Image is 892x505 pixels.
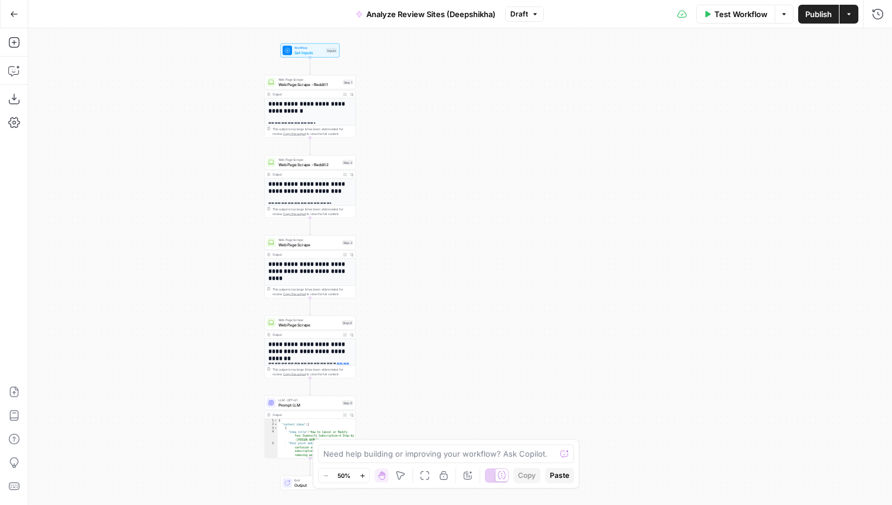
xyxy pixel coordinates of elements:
[798,5,839,24] button: Publish
[714,8,768,20] span: Test Workflow
[273,172,340,177] div: Output
[309,218,311,235] g: Edge from step_2 to step_3
[278,242,340,247] span: Web Page Scrape
[264,476,356,490] div: EndOutput
[294,478,335,483] span: End
[278,237,340,242] span: Web Page Scrape
[326,48,337,53] div: Inputs
[342,240,353,245] div: Step 3
[278,161,340,167] span: Web Page Scrape - Reddit 2
[265,430,278,442] div: 4
[309,298,311,315] g: Edge from step_3 to step_4
[805,8,832,20] span: Publish
[278,157,340,162] span: Web Page Scrape
[265,427,278,431] div: 3
[278,318,340,322] span: Web Page Scrape
[278,322,340,328] span: Web Page Scrape
[273,92,340,97] div: Output
[265,423,278,427] div: 2
[265,442,278,469] div: 5
[264,44,356,58] div: WorkflowSet InputsInputs
[274,427,278,431] span: Toggle code folding, rows 3 through 7
[283,292,306,296] span: Copy the output
[283,372,306,376] span: Copy the output
[342,160,353,165] div: Step 2
[343,80,353,85] div: Step 1
[309,458,311,476] g: Edge from step_5 to end
[273,127,353,136] div: This output is too large & has been abbreviated for review. to view the full content.
[510,9,528,19] span: Draft
[278,81,340,87] span: Web Page Scrape - Reddit 1
[278,402,340,408] span: Prompt LLM
[550,470,569,481] span: Paste
[265,419,278,423] div: 1
[696,5,775,24] button: Test Workflow
[273,207,353,216] div: This output is too large & has been abbreviated for review. to view the full content.
[283,212,306,216] span: Copy the output
[513,468,540,483] button: Copy
[342,400,353,405] div: Step 5
[278,398,340,402] span: LLM · GPT-4.1
[273,332,340,337] div: Output
[309,58,311,75] g: Edge from start to step_1
[349,5,503,24] button: Analyze Review Sites (Deepshikha)
[278,77,340,82] span: Web Page Scrape
[264,396,356,458] div: LLM · GPT-4.1Prompt LLMStep 5Output{ "content_ideas":[ { "Idea title":"How to Cancel or Modify Yo...
[274,423,278,427] span: Toggle code folding, rows 2 through 28
[545,468,574,483] button: Paste
[505,6,544,22] button: Draft
[518,470,536,481] span: Copy
[366,8,496,20] span: Analyze Review Sites (Deepshikha)
[273,287,353,296] div: This output is too large & has been abbreviated for review. to view the full content.
[337,471,350,480] span: 50%
[309,138,311,155] g: Edge from step_1 to step_2
[283,132,306,136] span: Copy the output
[294,482,335,488] span: Output
[273,252,340,257] div: Output
[294,49,324,55] span: Set Inputs
[342,320,353,325] div: Step 4
[273,367,353,377] div: This output is too large & has been abbreviated for review. to view the full content.
[274,419,278,423] span: Toggle code folding, rows 1 through 29
[309,378,311,395] g: Edge from step_4 to step_5
[273,412,340,417] div: Output
[294,45,324,50] span: Workflow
